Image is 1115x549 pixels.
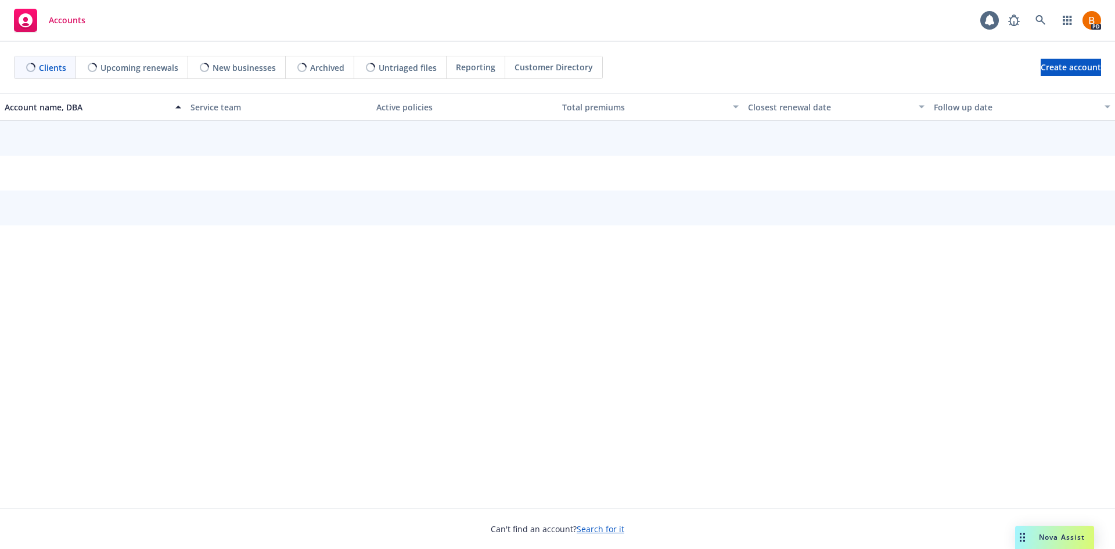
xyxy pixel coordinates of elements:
[1082,11,1101,30] img: photo
[379,62,437,74] span: Untriaged files
[557,93,743,121] button: Total premiums
[49,16,85,25] span: Accounts
[372,93,557,121] button: Active policies
[562,101,726,113] div: Total premiums
[934,101,1098,113] div: Follow up date
[1002,9,1026,32] a: Report a Bug
[1039,532,1085,542] span: Nova Assist
[743,93,929,121] button: Closest renewal date
[1056,9,1079,32] a: Switch app
[577,523,624,534] a: Search for it
[186,93,372,121] button: Service team
[456,61,495,73] span: Reporting
[1015,526,1094,549] button: Nova Assist
[929,93,1115,121] button: Follow up date
[515,61,593,73] span: Customer Directory
[9,4,90,37] a: Accounts
[1029,9,1052,32] a: Search
[1041,59,1101,76] a: Create account
[100,62,178,74] span: Upcoming renewals
[5,101,168,113] div: Account name, DBA
[376,101,553,113] div: Active policies
[1041,56,1101,78] span: Create account
[748,101,912,113] div: Closest renewal date
[1015,526,1030,549] div: Drag to move
[39,62,66,74] span: Clients
[213,62,276,74] span: New businesses
[491,523,624,535] span: Can't find an account?
[190,101,367,113] div: Service team
[310,62,344,74] span: Archived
